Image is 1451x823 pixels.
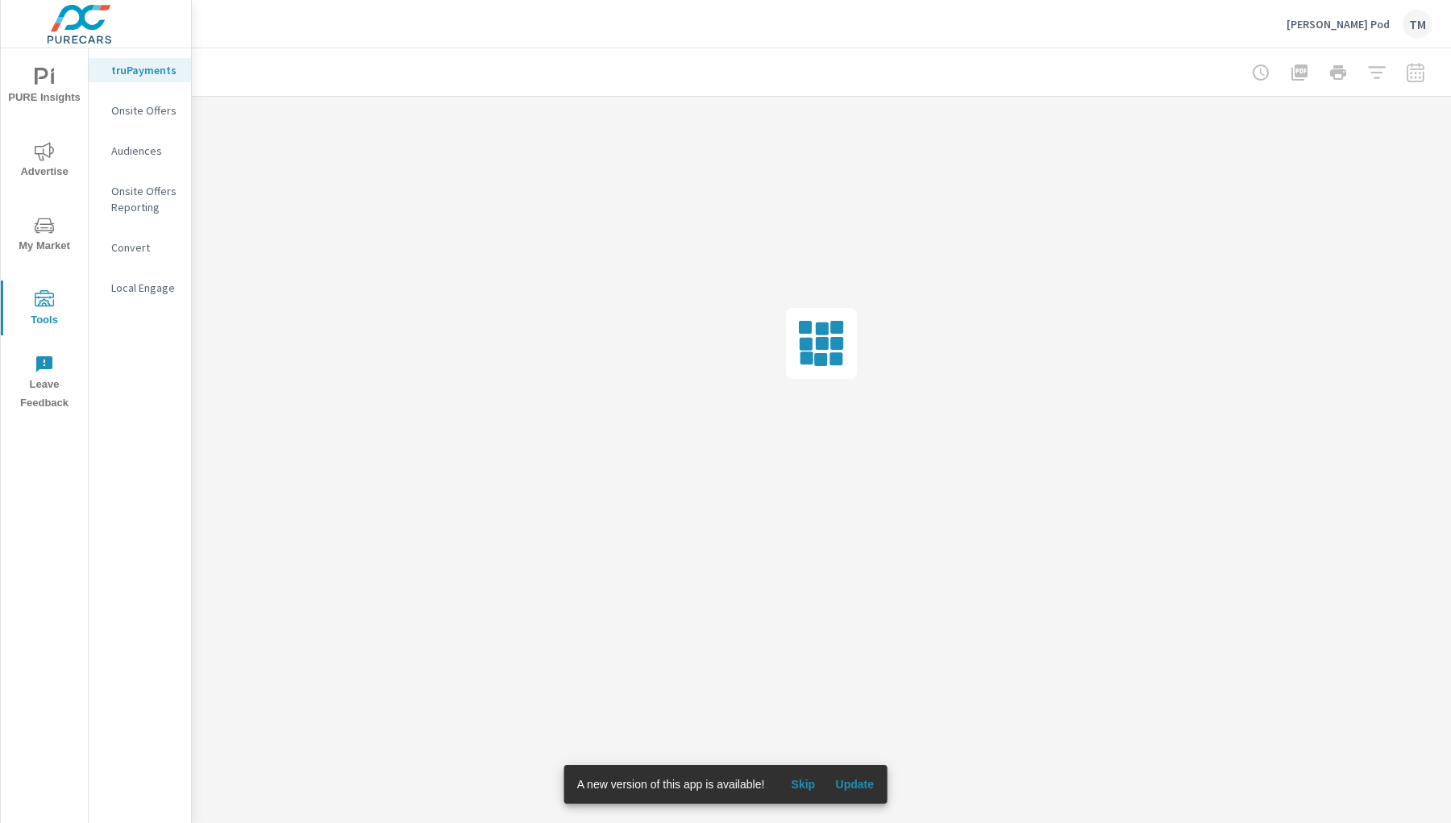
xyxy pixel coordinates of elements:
[89,139,191,163] div: Audiences
[111,183,178,215] p: Onsite Offers Reporting
[835,777,874,792] span: Update
[111,62,178,78] p: truPayments
[1403,10,1432,39] div: TM
[577,778,765,791] span: A new version of this app is available!
[6,142,83,181] span: Advertise
[89,58,191,82] div: truPayments
[1287,17,1390,31] p: [PERSON_NAME] Pod
[111,102,178,118] p: Onsite Offers
[111,280,178,296] p: Local Engage
[111,239,178,256] p: Convert
[6,216,83,256] span: My Market
[829,771,880,797] button: Update
[89,276,191,300] div: Local Engage
[6,68,83,107] span: PURE Insights
[89,98,191,123] div: Onsite Offers
[89,179,191,219] div: Onsite Offers Reporting
[6,290,83,330] span: Tools
[6,355,83,413] span: Leave Feedback
[111,143,178,159] p: Audiences
[1,48,88,419] div: nav menu
[784,777,822,792] span: Skip
[89,235,191,260] div: Convert
[777,771,829,797] button: Skip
